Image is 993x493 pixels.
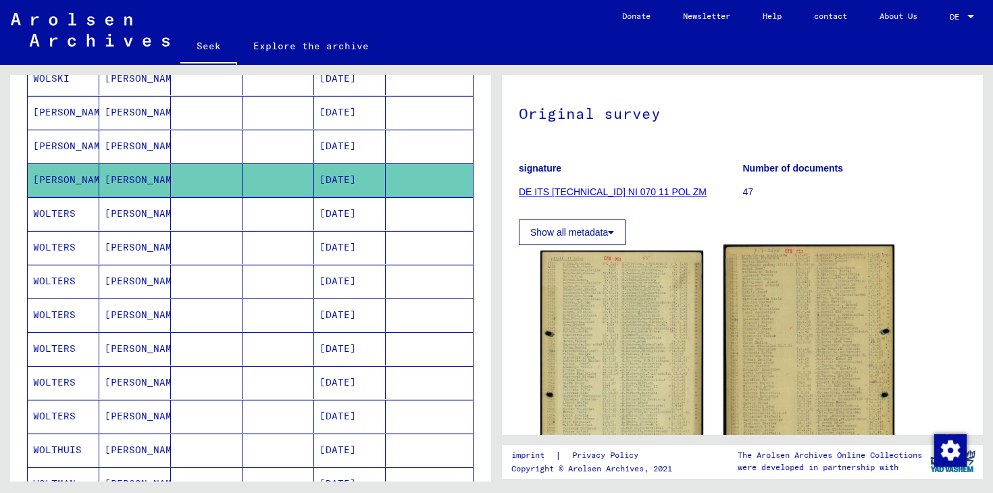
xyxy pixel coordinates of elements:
font: [DATE] [320,309,356,321]
font: Original survey [519,104,661,123]
font: The Arolsen Archives Online Collections [738,450,922,460]
font: 47 [743,186,754,197]
font: [PERSON_NAME] [105,72,184,84]
font: [PERSON_NAME] [105,241,184,253]
font: contact [814,11,847,21]
font: [DATE] [320,444,356,456]
img: Change consent [934,434,967,467]
img: Arolsen_neg.svg [11,13,170,47]
font: [DATE] [320,477,356,490]
font: WOLTERS [33,241,76,253]
font: [PERSON_NAME] [105,309,184,321]
img: 002.jpg [723,244,894,483]
div: Change consent [934,434,966,466]
font: [PERSON_NAME] [33,140,112,152]
font: [PERSON_NAME] [105,275,184,287]
font: [DATE] [320,72,356,84]
font: [DATE] [320,174,356,186]
font: WOLTERS [33,275,76,287]
font: Number of documents [743,163,844,174]
button: Show all metadata [519,219,626,245]
font: WOLTMAN [33,477,76,490]
font: WOLTERS [33,207,76,219]
font: Copyright © Arolsen Archives, 2021 [511,463,672,473]
img: yv_logo.png [927,444,978,478]
font: [PERSON_NAME] [105,444,184,456]
font: [PERSON_NAME] [105,342,184,355]
font: Help [763,11,782,21]
font: WOLTERS [33,309,76,321]
font: [PERSON_NAME] [105,174,184,186]
font: [PERSON_NAME] [33,174,112,186]
font: WOLTERS [33,376,76,388]
font: Explore the archive [253,40,369,52]
font: [DATE] [320,207,356,219]
a: Privacy Policy [561,448,655,463]
font: imprint [511,450,544,460]
a: Explore the archive [237,30,385,62]
a: imprint [511,448,555,463]
font: [PERSON_NAME] [105,140,184,152]
font: [PERSON_NAME] [105,410,184,422]
font: [DATE] [320,410,356,422]
font: [PERSON_NAME] [105,376,184,388]
font: [PERSON_NAME] [105,207,184,219]
font: WOLTHUIS [33,444,82,456]
font: [DATE] [320,275,356,287]
font: [DATE] [320,106,356,118]
font: Privacy Policy [572,450,638,460]
font: Seek [197,40,221,52]
a: Seek [180,30,237,65]
img: 001.jpg [540,251,703,479]
font: signature [519,163,561,174]
font: Donate [622,11,651,21]
font: [DATE] [320,241,356,253]
font: [PERSON_NAME] [33,106,112,118]
font: [DATE] [320,140,356,152]
font: [PERSON_NAME] [105,477,184,490]
font: About Us [880,11,917,21]
font: [DATE] [320,376,356,388]
font: WOLTERS [33,342,76,355]
font: Show all metadata [530,227,608,238]
font: | [555,449,561,461]
font: WOLTERS [33,410,76,422]
font: [PERSON_NAME] [105,106,184,118]
font: [DATE] [320,342,356,355]
font: Newsletter [683,11,730,21]
font: were developed in partnership with [738,462,898,472]
font: WOLSKI [33,72,70,84]
a: DE ITS [TECHNICAL_ID] NI 070 11 POL ZM [519,186,707,197]
font: DE [950,11,959,22]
